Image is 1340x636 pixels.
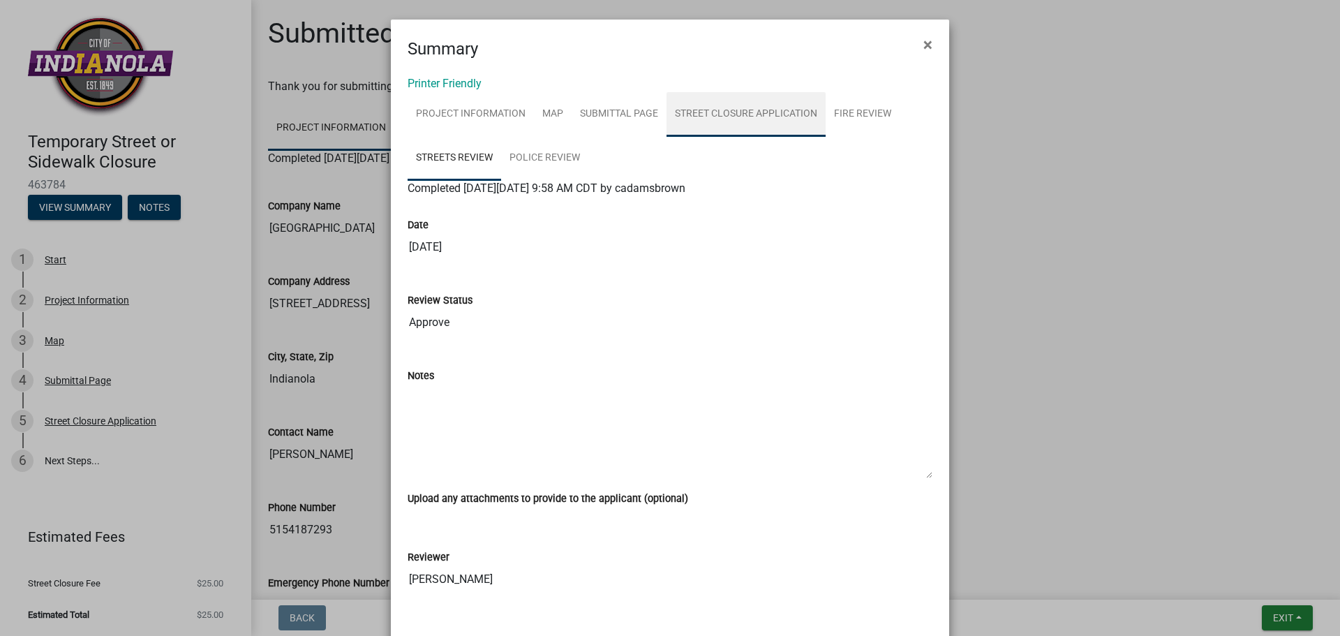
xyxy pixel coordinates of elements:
h4: Summary [408,36,478,61]
label: Date [408,221,429,230]
label: Reviewer [408,553,449,563]
label: Upload any attachments to provide to the applicant (optional) [408,494,688,504]
a: Streets Review [408,136,501,181]
span: Completed [DATE][DATE] 9:58 AM CDT by cadamsbrown [408,182,685,195]
button: Close [912,25,944,64]
a: Map [534,92,572,137]
a: Project Information [408,92,534,137]
a: Street Closure Application [667,92,826,137]
a: Fire Review [826,92,900,137]
label: Notes [408,371,434,381]
a: Police Review [501,136,588,181]
a: Printer Friendly [408,77,482,90]
label: Review Status [408,296,472,306]
a: Submittal Page [572,92,667,137]
span: × [923,35,932,54]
